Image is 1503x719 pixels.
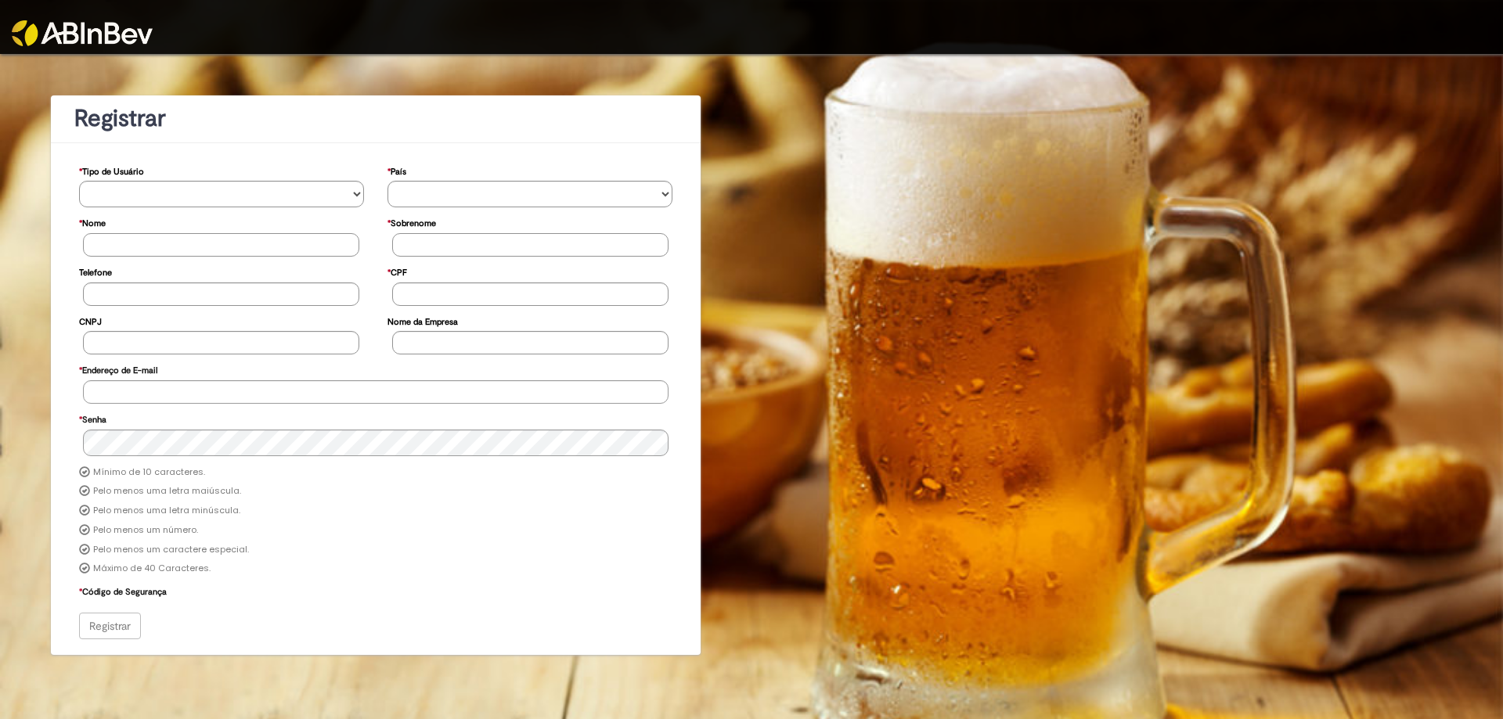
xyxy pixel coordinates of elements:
[79,210,106,233] label: Nome
[79,579,167,602] label: Código de Segurança
[93,524,198,537] label: Pelo menos um número.
[93,505,240,517] label: Pelo menos uma letra minúscula.
[93,485,241,498] label: Pelo menos uma letra maiúscula.
[79,260,112,282] label: Telefone
[387,159,406,182] label: País
[79,159,144,182] label: Tipo de Usuário
[93,563,211,575] label: Máximo de 40 Caracteres.
[79,309,102,332] label: CNPJ
[93,544,249,556] label: Pelo menos um caractere especial.
[387,309,458,332] label: Nome da Empresa
[387,260,407,282] label: CPF
[79,407,106,430] label: Senha
[79,358,157,380] label: Endereço de E-mail
[387,210,436,233] label: Sobrenome
[74,106,677,131] h1: Registrar
[93,466,205,479] label: Mínimo de 10 caracteres.
[12,20,153,46] img: ABInbev-white.png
